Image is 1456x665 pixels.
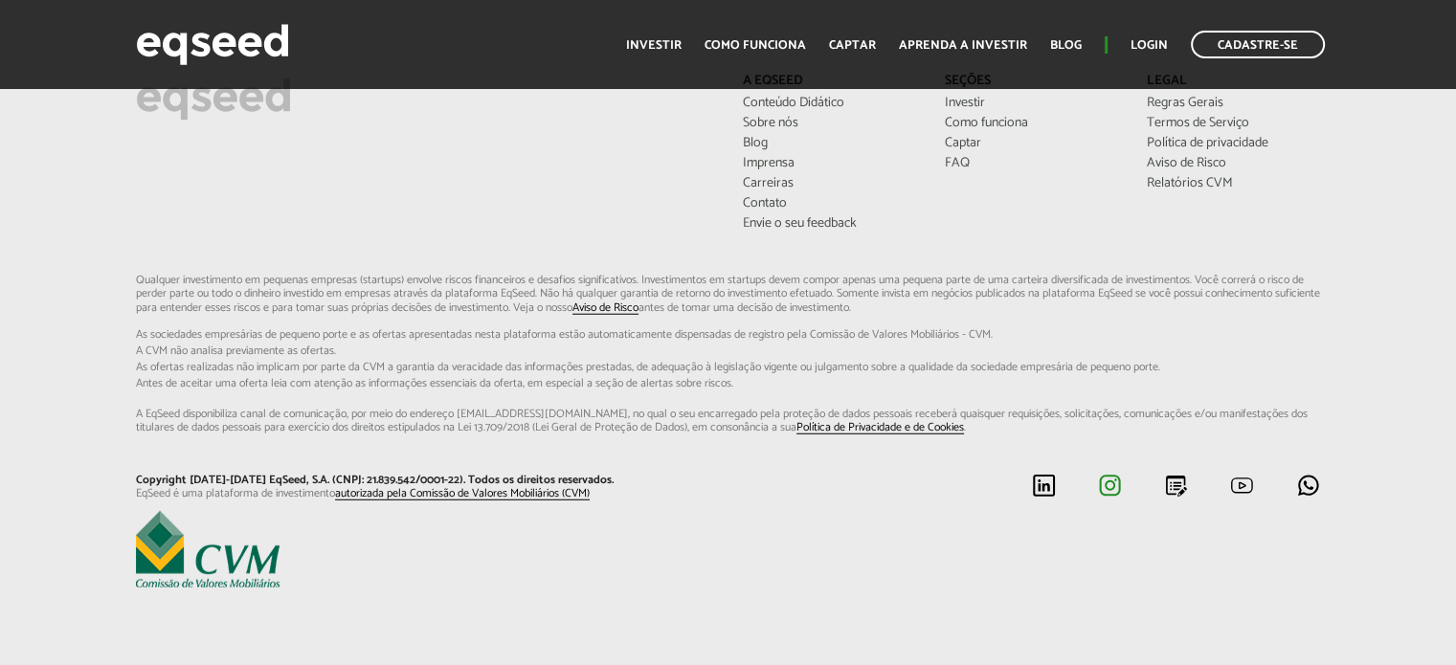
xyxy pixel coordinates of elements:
[1032,474,1056,498] img: linkedin.svg
[1230,474,1254,498] img: youtube.svg
[743,177,916,190] a: Carreiras
[136,274,1321,435] p: Qualquer investimento em pequenas empresas (startups) envolve riscos financeiros e desafios signi...
[136,487,714,500] p: EqSeed é uma plataforma de investimento
[1147,74,1320,90] p: Legal
[626,39,682,52] a: Investir
[743,137,916,150] a: Blog
[335,488,590,500] a: autorizada pela Comissão de Valores Mobiliários (CVM)
[136,345,1321,357] span: A CVM não analisa previamente as ofertas.
[945,74,1118,90] p: Seções
[705,39,806,52] a: Como funciona
[945,137,1118,150] a: Captar
[1296,474,1320,498] img: whatsapp.svg
[136,511,280,587] img: EqSeed é uma plataforma de investimento autorizada pela Comissão de Valores Mobiliários (CVM)
[743,197,916,211] a: Contato
[829,39,876,52] a: Captar
[743,97,916,110] a: Conteúdo Didático
[1147,177,1320,190] a: Relatórios CVM
[1191,31,1325,58] a: Cadastre-se
[945,157,1118,170] a: FAQ
[743,117,916,130] a: Sobre nós
[1147,137,1320,150] a: Política de privacidade
[1147,97,1320,110] a: Regras Gerais
[136,474,714,487] p: Copyright [DATE]-[DATE] EqSeed, S.A. (CNPJ: 21.839.542/0001-22). Todos os direitos reservados.
[743,217,916,231] a: Envie o seu feedback
[899,39,1027,52] a: Aprenda a investir
[743,157,916,170] a: Imprensa
[1050,39,1082,52] a: Blog
[136,19,289,70] img: EqSeed
[136,329,1321,341] span: As sociedades empresárias de pequeno porte e as ofertas apresentadas nesta plataforma estão aut...
[136,74,291,125] img: EqSeed Logo
[1147,117,1320,130] a: Termos de Serviço
[1098,474,1122,498] img: instagram.svg
[945,117,1118,130] a: Como funciona
[136,378,1321,389] span: Antes de aceitar uma oferta leia com atenção as informações essenciais da oferta, em especial...
[1147,157,1320,170] a: Aviso de Risco
[1164,474,1188,498] img: blog.svg
[796,422,964,434] a: Política de Privacidade e de Cookies
[1131,39,1168,52] a: Login
[136,362,1321,373] span: As ofertas realizadas não implicam por parte da CVM a garantia da veracidade das informações p...
[572,302,638,315] a: Aviso de Risco
[743,74,916,90] p: A EqSeed
[945,97,1118,110] a: Investir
